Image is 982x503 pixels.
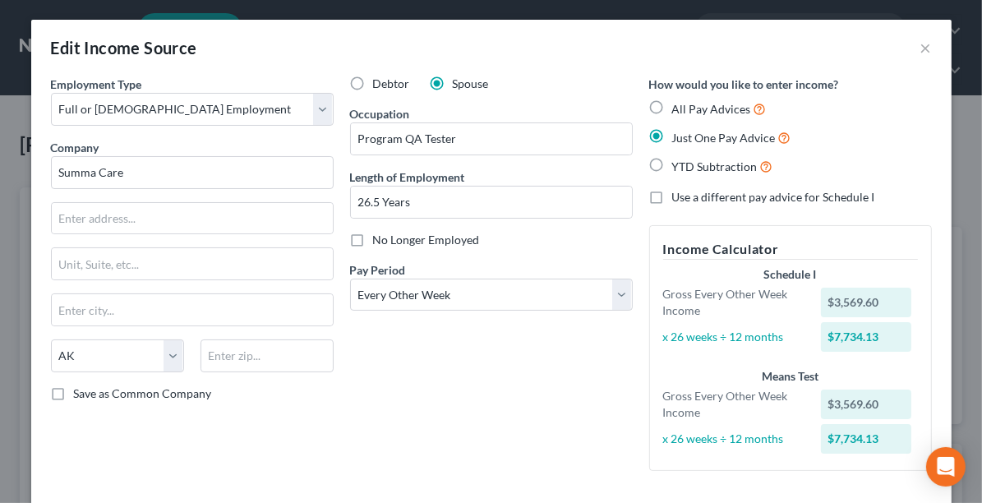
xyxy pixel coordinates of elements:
[351,187,632,218] input: ex: 2 years
[373,233,480,247] span: No Longer Employed
[663,368,918,385] div: Means Test
[649,76,839,93] label: How would you like to enter income?
[52,203,333,234] input: Enter address...
[821,424,911,454] div: $7,734.13
[672,102,751,116] span: All Pay Advices
[51,141,99,155] span: Company
[201,339,334,372] input: Enter zip...
[350,263,406,277] span: Pay Period
[655,388,814,421] div: Gross Every Other Week Income
[672,159,758,173] span: YTD Subtraction
[655,329,814,345] div: x 26 weeks ÷ 12 months
[821,322,911,352] div: $7,734.13
[672,131,776,145] span: Just One Pay Advice
[663,266,918,283] div: Schedule I
[655,286,814,319] div: Gross Every Other Week Income
[74,386,212,400] span: Save as Common Company
[51,36,197,59] div: Edit Income Source
[52,294,333,325] input: Enter city...
[663,239,918,260] h5: Income Calculator
[350,105,410,122] label: Occupation
[52,248,333,279] input: Unit, Suite, etc...
[920,38,932,58] button: ×
[51,156,334,189] input: Search company by name...
[350,168,465,186] label: Length of Employment
[821,288,911,317] div: $3,569.60
[351,123,632,155] input: --
[821,390,911,419] div: $3,569.60
[655,431,814,447] div: x 26 weeks ÷ 12 months
[373,76,410,90] span: Debtor
[926,447,966,487] div: Open Intercom Messenger
[51,77,142,91] span: Employment Type
[672,190,875,204] span: Use a different pay advice for Schedule I
[453,76,489,90] span: Spouse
